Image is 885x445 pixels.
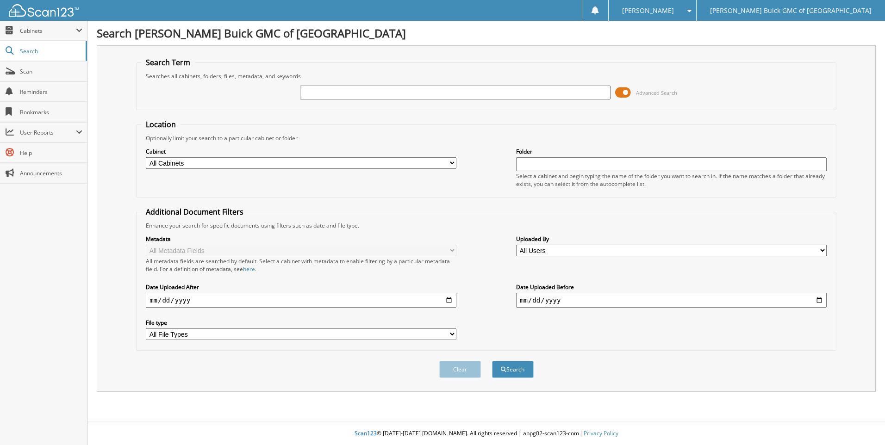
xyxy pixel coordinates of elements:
button: Search [492,361,534,378]
div: Searches all cabinets, folders, files, metadata, and keywords [141,72,831,80]
span: Announcements [20,169,82,177]
label: Uploaded By [516,235,827,243]
span: Scan123 [355,429,377,437]
legend: Location [141,119,181,130]
div: © [DATE]-[DATE] [DOMAIN_NAME]. All rights reserved | appg02-scan123-com | [87,422,885,445]
label: Metadata [146,235,456,243]
label: File type [146,319,456,327]
span: [PERSON_NAME] [622,8,674,13]
div: Enhance your search for specific documents using filters such as date and file type. [141,222,831,229]
legend: Additional Document Filters [141,207,248,217]
span: Search [20,47,81,55]
input: start [146,293,456,308]
span: Advanced Search [636,89,677,96]
div: Select a cabinet and begin typing the name of the folder you want to search in. If the name match... [516,172,827,188]
div: Optionally limit your search to a particular cabinet or folder [141,134,831,142]
span: Help [20,149,82,157]
iframe: Chat Widget [839,401,885,445]
button: Clear [439,361,481,378]
input: end [516,293,827,308]
a: Privacy Policy [584,429,618,437]
label: Date Uploaded Before [516,283,827,291]
img: scan123-logo-white.svg [9,4,79,17]
label: Date Uploaded After [146,283,456,291]
span: Bookmarks [20,108,82,116]
span: User Reports [20,129,76,136]
div: All metadata fields are searched by default. Select a cabinet with metadata to enable filtering b... [146,257,456,273]
span: Reminders [20,88,82,96]
label: Folder [516,148,827,155]
h1: Search [PERSON_NAME] Buick GMC of [GEOGRAPHIC_DATA] [97,25,876,41]
span: Cabinets [20,27,76,35]
legend: Search Term [141,57,195,68]
span: Scan [20,68,82,75]
a: here [243,265,255,273]
label: Cabinet [146,148,456,155]
span: [PERSON_NAME] Buick GMC of [GEOGRAPHIC_DATA] [710,8,872,13]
